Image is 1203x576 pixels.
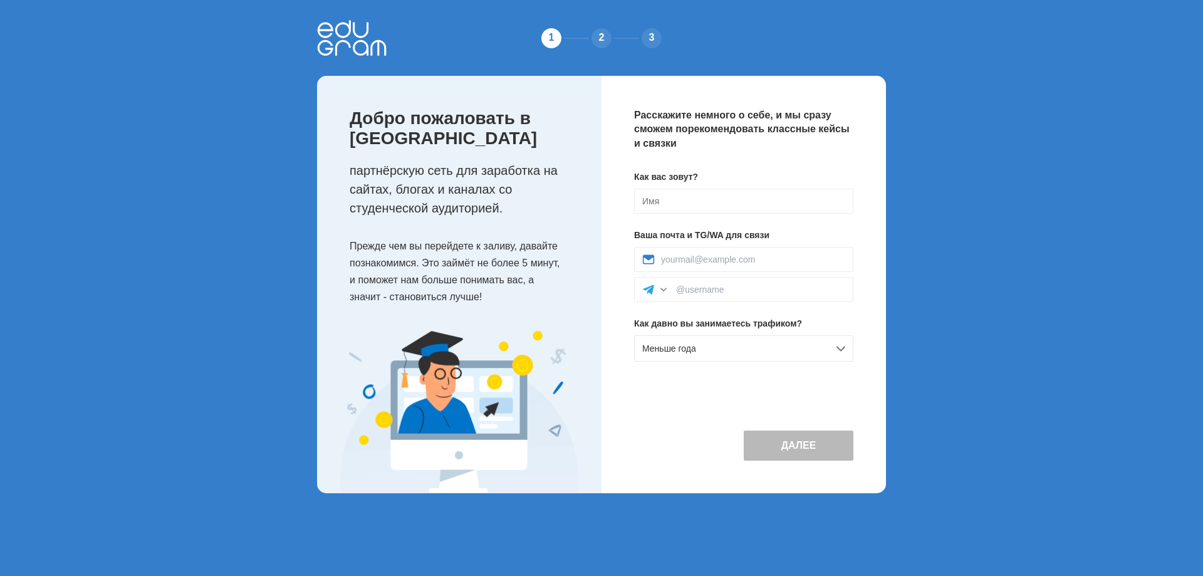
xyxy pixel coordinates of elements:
div: 1 [539,26,564,51]
p: Как вас зовут? [634,170,853,184]
p: Прежде чем вы перейдете к заливу, давайте познакомимся. Это займёт не более 5 минут, и поможет на... [350,238,576,306]
div: 3 [639,26,664,51]
input: @username [676,285,845,295]
p: партнёрскую сеть для заработка на сайтах, блогах и каналах со студенческой аудиторией. [350,161,576,217]
p: Расскажите немного о себе, и мы сразу сможем порекомендовать классные кейсы и связки [634,108,853,150]
p: Ваша почта и TG/WA для связи [634,229,853,242]
p: Добро пожаловать в [GEOGRAPHIC_DATA] [350,108,576,149]
div: 2 [589,26,614,51]
button: Далее [744,431,853,461]
input: yourmail@example.com [661,254,845,264]
input: Имя [634,189,853,214]
span: Меньше года [642,343,696,353]
img: Expert Image [340,331,578,493]
p: Как давно вы занимаетесь трафиком? [634,317,853,330]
